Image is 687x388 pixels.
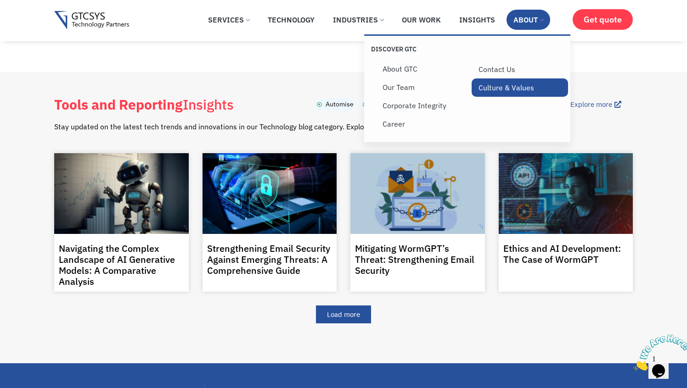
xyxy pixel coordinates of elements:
[326,10,390,30] a: Industries
[54,11,129,30] img: Gtcsys logo
[573,9,633,30] a: Get quote
[630,331,687,374] iframe: chat widget
[59,242,175,288] a: Navigating the Complex Landscape of AI Generative Models: A Comparative Analysis
[376,60,472,78] a: About GTC
[499,153,633,234] a: Ethics and AI Development_ The Case of WormGPT
[197,153,342,234] img: Strengthening Email Security Against Emerging Threats_ A Comprehensive Guide
[395,10,448,30] a: Our Work
[323,100,354,109] span: Automise
[201,10,256,30] a: Services
[355,242,474,277] a: Mitigating WormGPT’s Threat: Strengthening Email Security
[472,78,568,97] a: Culture & Values
[376,78,472,96] a: Our Team
[376,96,472,115] a: Corporate Integrity
[507,10,550,30] a: About
[363,100,395,109] a: Security
[49,153,193,234] img: Navigating the Complex Landscape of AI Generative Models_ A Comparative Analysis
[345,153,490,234] img: Mitigating WormGPT’s Threat_ Strengthening Email Security
[54,95,183,113] b: Tools and Reporting
[472,60,568,78] a: Contact Us
[371,45,467,53] p: Discover GTC
[559,95,633,114] a: Explore more
[503,242,621,266] a: Ethics and AI Development: The Case of WormGPT
[452,10,502,30] a: Insights
[493,153,638,234] img: Ethics and AI Development_ The Case of WormGPT
[316,305,371,323] a: Load more
[203,153,337,234] a: Strengthening Email Security Against Emerging Threats_ A Comprehensive Guide
[54,98,234,111] h4: Insights
[584,15,622,24] span: Get quote
[54,123,633,130] p: Stay updated on the latest tech trends and innovations in our Technology blog category. Explore t...
[327,311,360,318] span: Load more
[261,10,321,30] a: Technology
[54,153,189,234] a: Navigating the Complex Landscape of AI Generative Models_ A Comparative Analysis
[4,4,7,11] span: 1
[570,101,612,108] span: Explore more
[4,4,61,40] img: Chat attention grabber
[350,153,485,234] a: Mitigating WormGPT’s Threat_ Strengthening Email Security
[376,115,472,133] a: Career
[207,242,330,277] a: Strengthening Email Security Against Emerging Threats: A Comprehensive Guide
